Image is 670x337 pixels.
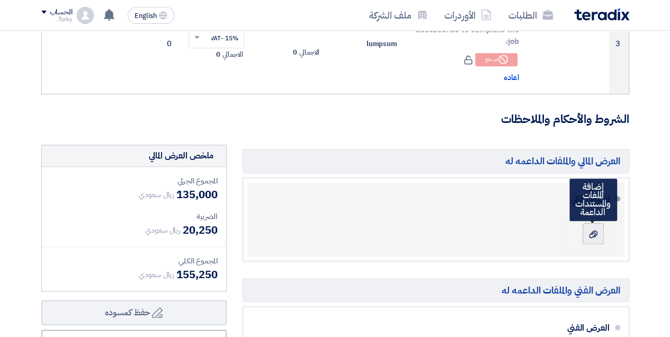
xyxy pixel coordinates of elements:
[176,187,217,202] span: 135,000
[293,47,297,58] span: 0
[145,225,181,236] span: ريال سعودي
[367,39,397,49] span: lumpsum
[504,72,519,84] span: اعاده
[574,8,629,21] img: Teradix logo
[176,267,217,282] span: 155,250
[216,49,220,60] span: 0
[299,47,319,58] span: الاجمالي
[149,149,213,162] div: ملخص العرض المالي
[569,179,617,221] div: إضافة الملفات والمستندات الداعمة
[139,269,174,280] span: ريال سعودي
[139,189,174,200] span: ريال سعودي
[243,278,629,302] h5: العرض الفني والملفات الداعمه له
[361,3,436,28] a: ملف الشركة
[243,149,629,173] h5: العرض المالي والملفات الداعمه له
[500,3,561,28] a: الطلبات
[50,211,218,222] div: الضريبة
[128,7,174,24] button: English
[50,8,73,17] div: الحساب
[135,12,157,20] span: English
[183,222,217,238] span: 20,250
[41,16,73,22] div: Turky.
[41,111,629,128] h3: الشروط والأحكام والملاحظات
[189,27,244,48] ng-select: VAT
[77,7,94,24] img: profile_test.png
[436,3,500,28] a: الأوردرات
[264,187,610,212] div: العرض المالي
[41,300,227,325] button: حفظ كمسوده
[222,49,243,60] span: الاجمالي
[50,255,218,267] div: المجموع الكلي
[475,53,517,66] div: غير متاح
[50,175,218,187] div: المجموع الجزئي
